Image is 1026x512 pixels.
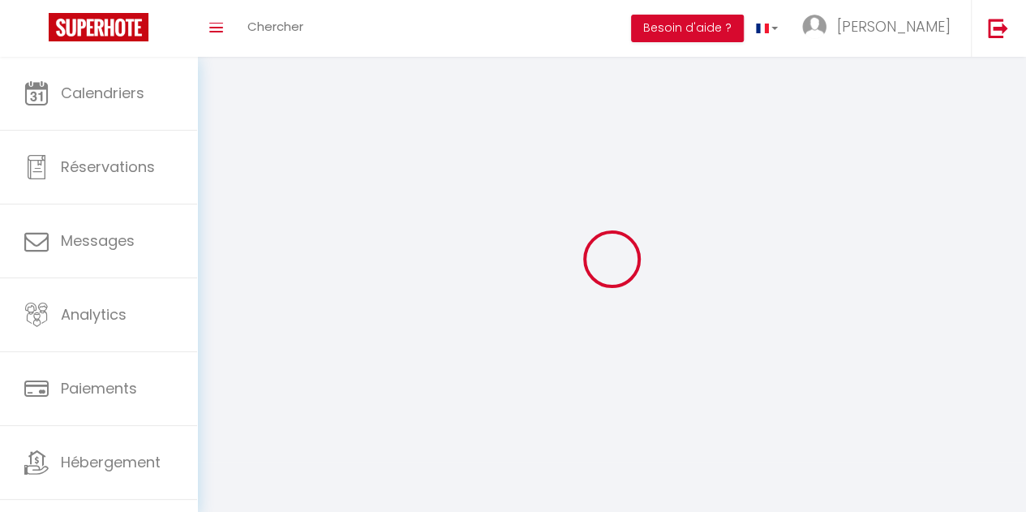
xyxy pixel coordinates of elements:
span: [PERSON_NAME] [837,16,951,37]
span: Hébergement [61,452,161,472]
img: ... [802,15,826,39]
button: Besoin d'aide ? [631,15,744,42]
img: logout [988,18,1008,38]
span: Analytics [61,304,127,325]
img: Super Booking [49,13,148,41]
span: Messages [61,230,135,251]
span: Calendriers [61,83,144,103]
span: Réservations [61,157,155,177]
span: Chercher [247,18,303,35]
span: Paiements [61,378,137,398]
